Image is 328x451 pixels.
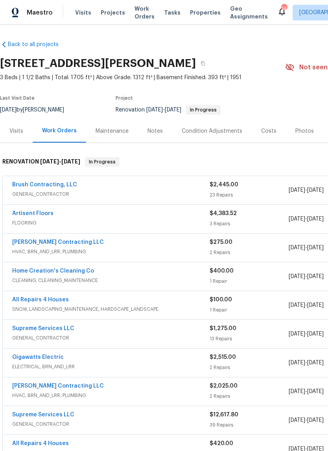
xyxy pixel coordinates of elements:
[289,215,324,223] span: -
[210,306,289,314] div: 1 Repair
[307,187,324,193] span: [DATE]
[12,420,210,428] span: GENERAL_CONTRACTOR
[289,244,324,252] span: -
[146,107,181,113] span: -
[12,268,94,274] a: Home Creation's Cleaning Co
[289,274,305,279] span: [DATE]
[116,96,133,100] span: Project
[135,5,155,20] span: Work Orders
[289,330,324,338] span: -
[12,219,210,227] span: FLOORING
[307,360,324,366] span: [DATE]
[210,441,233,446] span: $420.00
[12,441,69,446] a: All Repairs 4 Houses
[210,249,289,256] div: 2 Repairs
[40,159,80,164] span: -
[12,354,64,360] a: Gigawatts Electric
[210,335,289,343] div: 13 Repairs
[210,182,238,187] span: $2,445.00
[289,245,305,251] span: [DATE]
[289,301,324,309] span: -
[289,273,324,280] span: -
[307,274,324,279] span: [DATE]
[12,239,104,245] a: [PERSON_NAME] Contracting LLC
[210,364,289,371] div: 2 Repairs
[307,303,324,308] span: [DATE]
[190,9,221,17] span: Properties
[12,182,77,187] a: Brush Contracting, LLC
[12,383,104,389] a: [PERSON_NAME] Contracting LLC
[12,277,210,284] span: CLEANING, CLEANING_MAINTENANCE
[12,190,210,198] span: GENERAL_CONTRACTOR
[210,268,234,274] span: $400.00
[116,107,221,113] span: Renovation
[261,127,276,135] div: Costs
[307,418,324,423] span: [DATE]
[210,383,238,389] span: $2,025.00
[101,9,125,17] span: Projects
[289,186,324,194] span: -
[61,159,80,164] span: [DATE]
[289,416,324,424] span: -
[289,389,305,394] span: [DATE]
[210,220,289,228] div: 3 Repairs
[210,354,236,360] span: $2,515.00
[230,5,268,20] span: Geo Assignments
[210,277,289,285] div: 1 Repair
[289,331,305,337] span: [DATE]
[12,392,210,399] span: HVAC, BRN_AND_LRR, PLUMBING
[210,392,289,400] div: 2 Repairs
[289,216,305,222] span: [DATE]
[289,360,305,366] span: [DATE]
[2,157,80,167] h6: RENOVATION
[307,331,324,337] span: [DATE]
[27,9,53,17] span: Maestro
[196,56,210,71] button: Copy Address
[12,326,74,331] a: Supreme Services LLC
[75,9,91,17] span: Visits
[40,159,59,164] span: [DATE]
[42,127,77,135] div: Work Orders
[210,326,236,331] span: $1,275.00
[210,412,238,418] span: $12,617.80
[289,388,324,395] span: -
[96,127,129,135] div: Maintenance
[12,412,74,418] a: Supreme Services LLC
[165,107,181,113] span: [DATE]
[12,305,210,313] span: SNOW, LANDSCAPING_MAINTENANCE, HARDSCAPE_LANDSCAPE
[281,5,287,13] div: 14
[210,191,289,199] div: 23 Repairs
[164,10,181,15] span: Tasks
[12,211,53,216] a: Artisent Floors
[12,248,210,256] span: HVAC, BRN_AND_LRR, PLUMBING
[210,297,232,303] span: $100.00
[289,359,324,367] span: -
[12,297,69,303] a: All Repairs 4 Houses
[9,127,23,135] div: Visits
[289,187,305,193] span: [DATE]
[12,363,210,371] span: ELECTRICAL, BRN_AND_LRR
[12,334,210,342] span: GENERAL_CONTRACTOR
[307,389,324,394] span: [DATE]
[187,108,220,112] span: In Progress
[147,127,163,135] div: Notes
[307,245,324,251] span: [DATE]
[210,211,237,216] span: $4,383.52
[295,127,314,135] div: Photos
[289,418,305,423] span: [DATE]
[307,216,324,222] span: [DATE]
[210,239,232,245] span: $275.00
[289,303,305,308] span: [DATE]
[86,158,119,166] span: In Progress
[182,127,242,135] div: Condition Adjustments
[146,107,163,113] span: [DATE]
[210,421,289,429] div: 39 Repairs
